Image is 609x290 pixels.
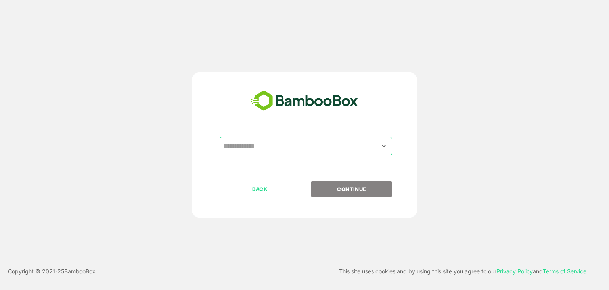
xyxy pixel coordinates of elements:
p: CONTINUE [312,185,391,193]
img: bamboobox [246,88,362,114]
p: Copyright © 2021- 25 BambooBox [8,267,96,276]
p: This site uses cookies and by using this site you agree to our and [339,267,586,276]
a: Privacy Policy [496,268,533,275]
p: BACK [220,185,300,193]
a: Terms of Service [543,268,586,275]
button: Open [379,141,389,151]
